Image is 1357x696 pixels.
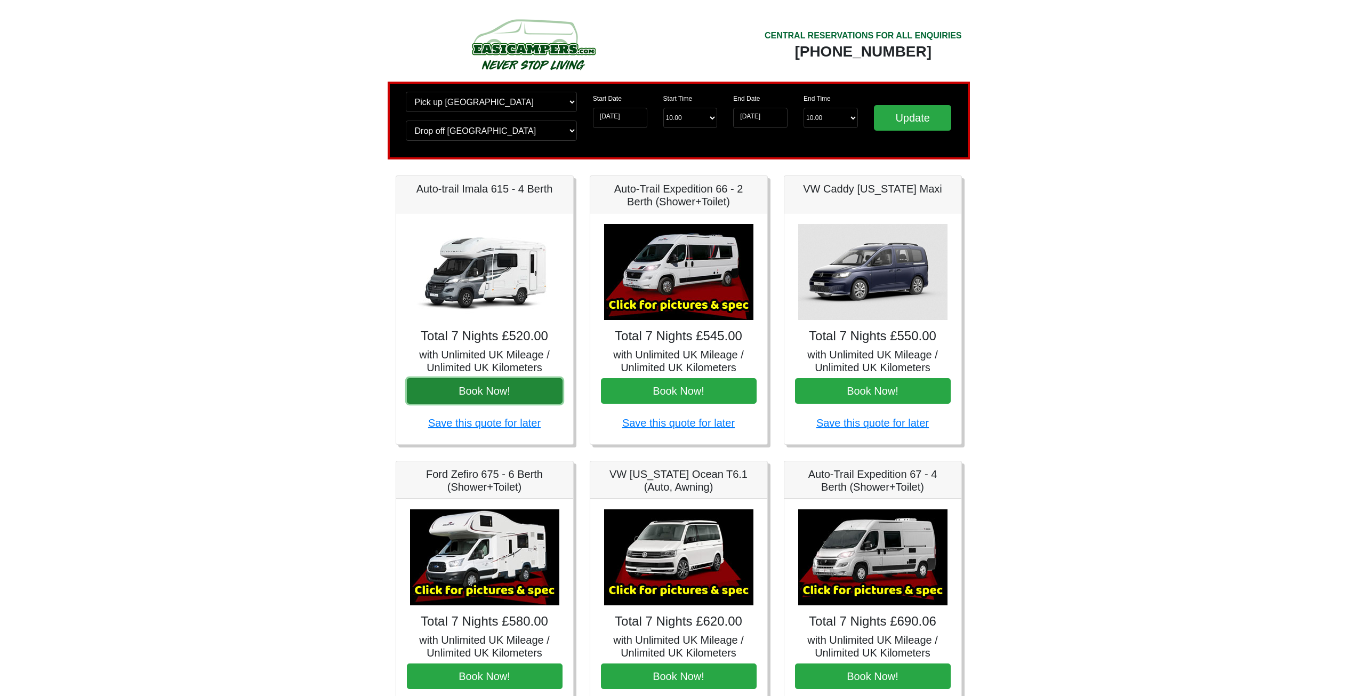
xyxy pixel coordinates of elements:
h5: Auto-Trail Expedition 66 - 2 Berth (Shower+Toilet) [601,182,757,208]
h4: Total 7 Nights £520.00 [407,329,563,344]
button: Book Now! [407,378,563,404]
img: campers-checkout-logo.png [432,15,635,74]
a: Save this quote for later [622,417,735,429]
h5: Auto-trail Imala 615 - 4 Berth [407,182,563,195]
h5: with Unlimited UK Mileage / Unlimited UK Kilometers [795,634,951,659]
label: End Time [804,94,831,103]
h4: Total 7 Nights £580.00 [407,614,563,629]
div: CENTRAL RESERVATIONS FOR ALL ENQUIRIES [765,29,962,42]
h5: VW Caddy [US_STATE] Maxi [795,182,951,195]
label: End Date [733,94,760,103]
h5: with Unlimited UK Mileage / Unlimited UK Kilometers [795,348,951,374]
button: Book Now! [795,663,951,689]
h5: with Unlimited UK Mileage / Unlimited UK Kilometers [407,634,563,659]
h5: with Unlimited UK Mileage / Unlimited UK Kilometers [601,348,757,374]
img: VW Caddy California Maxi [798,224,948,320]
img: Ford Zefiro 675 - 6 Berth (Shower+Toilet) [410,509,559,605]
img: Auto-Trail Expedition 67 - 4 Berth (Shower+Toilet) [798,509,948,605]
h5: with Unlimited UK Mileage / Unlimited UK Kilometers [601,634,757,659]
button: Book Now! [407,663,563,689]
h5: with Unlimited UK Mileage / Unlimited UK Kilometers [407,348,563,374]
button: Book Now! [601,378,757,404]
h4: Total 7 Nights £690.06 [795,614,951,629]
h4: Total 7 Nights £545.00 [601,329,757,344]
input: Update [874,105,952,131]
label: Start Date [593,94,622,103]
input: Return Date [733,108,788,128]
img: Auto-Trail Expedition 66 - 2 Berth (Shower+Toilet) [604,224,753,320]
label: Start Time [663,94,693,103]
input: Start Date [593,108,647,128]
a: Save this quote for later [428,417,541,429]
h4: Total 7 Nights £550.00 [795,329,951,344]
button: Book Now! [601,663,757,689]
h5: VW [US_STATE] Ocean T6.1 (Auto, Awning) [601,468,757,493]
button: Book Now! [795,378,951,404]
h4: Total 7 Nights £620.00 [601,614,757,629]
div: [PHONE_NUMBER] [765,42,962,61]
h5: Auto-Trail Expedition 67 - 4 Berth (Shower+Toilet) [795,468,951,493]
h5: Ford Zefiro 675 - 6 Berth (Shower+Toilet) [407,468,563,493]
a: Save this quote for later [816,417,929,429]
img: VW California Ocean T6.1 (Auto, Awning) [604,509,753,605]
img: Auto-trail Imala 615 - 4 Berth [410,224,559,320]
